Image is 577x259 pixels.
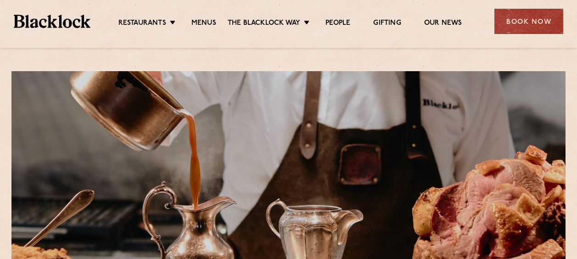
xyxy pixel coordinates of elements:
[373,19,401,29] a: Gifting
[325,19,350,29] a: People
[14,15,90,28] img: BL_Textured_Logo-footer-cropped.svg
[118,19,166,29] a: Restaurants
[494,9,563,34] div: Book Now
[191,19,216,29] a: Menus
[424,19,462,29] a: Our News
[228,19,300,29] a: The Blacklock Way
